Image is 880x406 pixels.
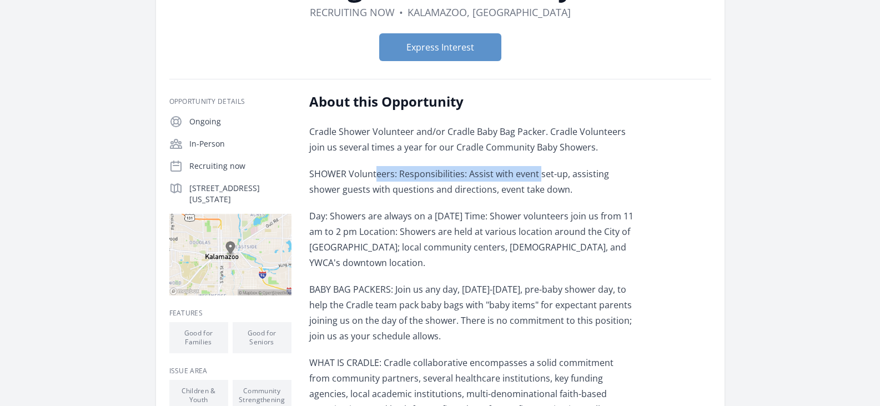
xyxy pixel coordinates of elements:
h3: Features [169,309,291,318]
dd: Kalamazoo, [GEOGRAPHIC_DATA] [408,4,571,20]
li: Good for Families [169,322,228,353]
p: SHOWER Volunteers: Responsibilities: Assist with event set-up, assisting shower guests with quest... [309,166,634,197]
p: Cradle Shower Volunteer and/or Cradle Baby Bag Packer. Cradle Volunteers join us several times a ... [309,124,634,155]
li: Good for Seniors [233,322,291,353]
p: Ongoing [189,116,291,127]
div: • [399,4,403,20]
h2: About this Opportunity [309,93,634,111]
h3: Opportunity Details [169,97,291,106]
p: In-Person [189,138,291,149]
h3: Issue area [169,367,291,375]
p: BABY BAG PACKERS: Join us any day, [DATE]-[DATE], pre-baby shower day, to help the Cradle team pa... [309,282,634,344]
button: Express Interest [379,33,501,61]
p: Recruiting now [189,161,291,172]
dd: Recruiting now [310,4,395,20]
p: Day: Showers are always on a [DATE] Time: Shower volunteers join us from 11 am to 2 pm Location: ... [309,208,634,270]
p: [STREET_ADDRESS][US_STATE] [189,183,291,205]
img: Map [169,214,291,295]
